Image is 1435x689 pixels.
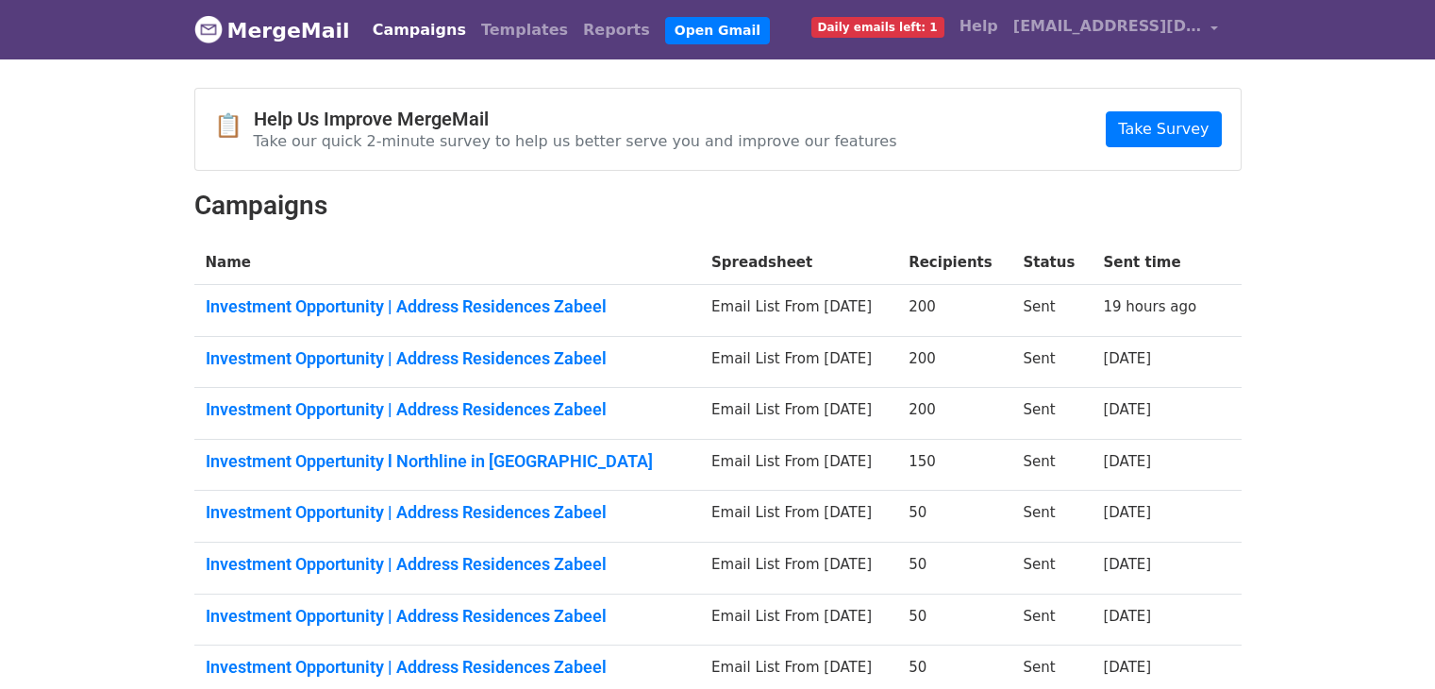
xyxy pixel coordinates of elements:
[804,8,952,45] a: Daily emails left: 1
[1106,111,1221,147] a: Take Survey
[1011,543,1092,595] td: Sent
[576,11,658,49] a: Reports
[811,17,944,38] span: Daily emails left: 1
[1011,491,1092,543] td: Sent
[206,606,690,627] a: Investment Opportunity | Address Residences Zabeel
[1013,15,1202,38] span: [EMAIL_ADDRESS][DOMAIN_NAME]
[1011,388,1092,440] td: Sent
[1103,401,1151,418] a: [DATE]
[897,285,1011,337] td: 200
[700,336,897,388] td: Email List From [DATE]
[474,11,576,49] a: Templates
[194,190,1242,222] h2: Campaigns
[700,241,897,285] th: Spreadsheet
[206,451,690,472] a: Investment Oppertunity l Northline in [GEOGRAPHIC_DATA]
[700,439,897,491] td: Email List From [DATE]
[897,241,1011,285] th: Recipients
[1011,241,1092,285] th: Status
[1103,504,1151,521] a: [DATE]
[194,10,350,50] a: MergeMail
[194,241,701,285] th: Name
[1103,556,1151,573] a: [DATE]
[1103,659,1151,676] a: [DATE]
[1011,285,1092,337] td: Sent
[700,594,897,646] td: Email List From [DATE]
[665,17,770,44] a: Open Gmail
[206,348,690,369] a: Investment Opportunity | Address Residences Zabeel
[194,15,223,43] img: MergeMail logo
[206,657,690,678] a: Investment Opportunity | Address Residences Zabeel
[897,491,1011,543] td: 50
[897,543,1011,595] td: 50
[700,285,897,337] td: Email List From [DATE]
[1006,8,1226,52] a: [EMAIL_ADDRESS][DOMAIN_NAME]
[206,502,690,523] a: Investment Opportunity | Address Residences Zabeel
[897,388,1011,440] td: 200
[365,11,474,49] a: Campaigns
[897,594,1011,646] td: 50
[897,439,1011,491] td: 150
[952,8,1006,45] a: Help
[254,108,897,130] h4: Help Us Improve MergeMail
[1011,336,1092,388] td: Sent
[1092,241,1216,285] th: Sent time
[1103,298,1196,315] a: 19 hours ago
[700,388,897,440] td: Email List From [DATE]
[700,491,897,543] td: Email List From [DATE]
[1103,350,1151,367] a: [DATE]
[206,399,690,420] a: Investment Opportunity | Address Residences Zabeel
[1103,453,1151,470] a: [DATE]
[206,554,690,575] a: Investment Opportunity | Address Residences Zabeel
[214,112,254,140] span: 📋
[1103,608,1151,625] a: [DATE]
[700,543,897,595] td: Email List From [DATE]
[1011,594,1092,646] td: Sent
[206,296,690,317] a: Investment Opportunity | Address Residences Zabeel
[897,336,1011,388] td: 200
[1011,439,1092,491] td: Sent
[254,131,897,151] p: Take our quick 2-minute survey to help us better serve you and improve our features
